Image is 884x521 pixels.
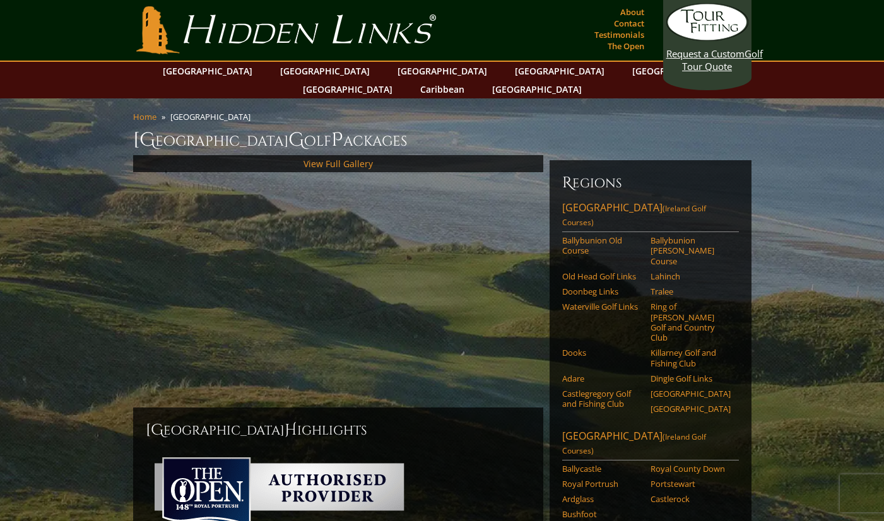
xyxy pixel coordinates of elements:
a: Testimonials [591,26,647,44]
a: [GEOGRAPHIC_DATA] [509,62,611,80]
a: Dooks [562,348,642,358]
a: Lahinch [651,271,731,281]
a: Bushfoot [562,509,642,519]
a: Ballybunion Old Course [562,235,642,256]
a: Ring of [PERSON_NAME] Golf and Country Club [651,301,731,342]
a: [GEOGRAPHIC_DATA] [486,80,588,98]
a: [GEOGRAPHIC_DATA](Ireland Golf Courses) [562,201,739,232]
a: Ballybunion [PERSON_NAME] Course [651,235,731,266]
a: Caribbean [414,80,471,98]
a: Killarney Golf and Fishing Club [651,348,731,368]
a: Doonbeg Links [562,286,642,296]
a: Royal Portrush [562,479,642,489]
a: Home [133,111,156,122]
a: About [617,3,647,21]
a: Portstewart [651,479,731,489]
a: View Full Gallery [304,158,373,170]
h1: [GEOGRAPHIC_DATA] olf ackages [133,127,751,153]
span: G [288,127,304,153]
h2: [GEOGRAPHIC_DATA] ighlights [146,420,531,440]
h6: Regions [562,173,739,193]
span: (Ireland Golf Courses) [562,203,706,228]
a: Royal County Down [651,464,731,474]
a: Castlerock [651,494,731,504]
li: [GEOGRAPHIC_DATA] [170,111,256,122]
a: [GEOGRAPHIC_DATA](Ireland Golf Courses) [562,429,739,460]
a: Adare [562,373,642,383]
a: [GEOGRAPHIC_DATA] [651,389,731,399]
a: Ballycastle [562,464,642,474]
a: Waterville Golf Links [562,301,642,312]
a: [GEOGRAPHIC_DATA] [297,80,399,98]
span: Request a Custom [666,47,745,60]
a: The Open [604,37,647,55]
span: H [285,420,297,440]
span: P [331,127,343,153]
a: Castlegregory Golf and Fishing Club [562,389,642,409]
a: [GEOGRAPHIC_DATA] [274,62,376,80]
a: Contact [611,15,647,32]
a: Ardglass [562,494,642,504]
a: [GEOGRAPHIC_DATA] [651,404,731,414]
span: (Ireland Golf Courses) [562,431,706,456]
a: Old Head Golf Links [562,271,642,281]
a: Request a CustomGolf Tour Quote [666,3,748,73]
a: [GEOGRAPHIC_DATA] [391,62,493,80]
a: Tralee [651,286,731,296]
a: Dingle Golf Links [651,373,731,383]
a: [GEOGRAPHIC_DATA] [156,62,259,80]
a: [GEOGRAPHIC_DATA] [626,62,728,80]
